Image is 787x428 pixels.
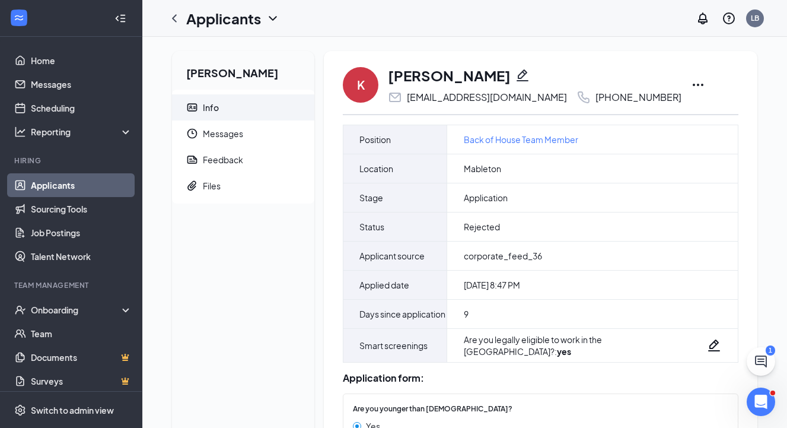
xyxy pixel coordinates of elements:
[707,338,721,353] svg: Pencil
[359,132,391,147] span: Position
[464,334,707,357] div: Are you legally eligible to work in the [GEOGRAPHIC_DATA]? :
[31,304,122,316] div: Onboarding
[515,68,530,83] svg: Pencil
[359,161,393,176] span: Location
[464,250,542,262] span: corporate_feed_36
[31,221,132,245] a: Job Postings
[691,78,705,92] svg: Ellipses
[186,180,198,192] svg: Paperclip
[357,77,365,93] div: K
[31,173,132,197] a: Applicants
[14,304,26,316] svg: UserCheck
[31,345,132,369] a: DocumentsCrown
[747,388,775,416] iframe: Intercom live chat
[31,322,132,345] a: Team
[172,94,314,121] a: ContactCardInfo
[595,91,681,103] div: [PHONE_NUMBER]
[31,72,132,96] a: Messages
[576,90,591,104] svg: Phone
[359,220,384,234] span: Status
[359,191,383,205] span: Stage
[464,133,578,146] a: Back of House Team Member
[13,12,25,24] svg: WorkstreamLogo
[172,51,314,90] h2: [PERSON_NAME]
[359,249,425,263] span: Applicant source
[722,11,736,26] svg: QuestionInfo
[172,121,314,147] a: ClockMessages
[203,180,221,192] div: Files
[186,8,261,28] h1: Applicants
[359,338,428,353] span: Smart screenings
[203,154,243,166] div: Feedback
[31,404,114,416] div: Switch to admin view
[766,345,775,356] div: 1
[266,11,280,26] svg: ChevronDown
[696,11,710,26] svg: Notifications
[31,96,132,120] a: Scheduling
[464,192,508,204] span: Application
[167,11,181,26] svg: ChevronLeft
[186,128,198,140] svg: Clock
[464,163,501,175] span: Mableton
[14,280,130,290] div: Team Management
[359,307,445,321] span: Days since application
[114,12,126,24] svg: Collapse
[172,173,314,199] a: PaperclipFiles
[14,404,26,416] svg: Settings
[172,147,314,173] a: ReportFeedback
[31,49,132,72] a: Home
[464,308,469,320] span: 9
[388,65,511,85] h1: [PERSON_NAME]
[31,197,132,221] a: Sourcing Tools
[388,90,402,104] svg: Email
[14,126,26,138] svg: Analysis
[747,347,775,376] button: ChatActive
[464,221,500,233] span: Rejected
[203,121,305,147] span: Messages
[754,354,768,369] svg: ChatActive
[186,102,198,113] svg: ContactCard
[203,102,219,113] div: Info
[31,369,132,393] a: SurveysCrown
[186,154,198,166] svg: Report
[464,279,520,291] span: [DATE] 8:47 PM
[359,278,409,292] span: Applied date
[353,404,512,415] span: Are you younger than [DEMOGRAPHIC_DATA]?
[31,245,132,268] a: Talent Network
[751,13,759,23] div: LB
[407,91,567,103] div: [EMAIL_ADDRESS][DOMAIN_NAME]
[343,372,738,384] div: Application form:
[31,126,133,138] div: Reporting
[557,346,571,357] strong: yes
[14,156,130,166] div: Hiring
